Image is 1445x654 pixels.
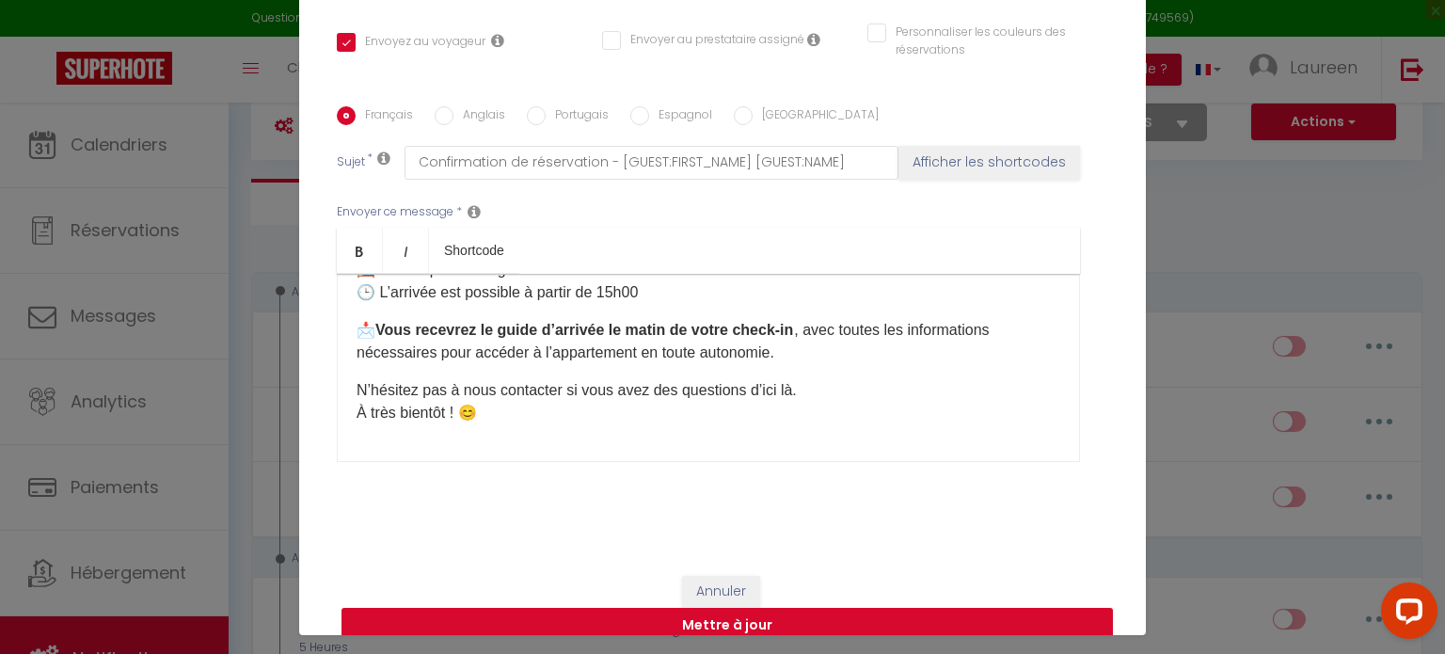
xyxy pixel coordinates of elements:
[753,106,879,127] label: [GEOGRAPHIC_DATA]
[377,151,390,166] i: Subject
[429,228,519,273] a: Shortcode
[337,228,383,273] a: Bold
[357,319,1060,364] p: 📩 ​ , avec toutes les informations nécessaires pour accéder à l’appartement en toute autonomie.
[337,153,365,173] label: Sujet
[491,33,504,48] i: Envoyer au voyageur
[453,106,505,127] label: Anglais
[682,576,760,608] button: Annuler
[375,322,793,338] strong: Vous recevrez le guide d’arrivée le matin de votre check-in
[1366,575,1445,654] iframe: LiveChat chat widget
[337,203,453,221] label: Envoyer ce message
[898,146,1080,180] button: Afficher les shortcodes
[383,228,429,273] a: Italic
[468,204,481,219] i: Message
[357,379,1060,424] p: N’hésitez pas à nous contacter si vous avez des questions d’ici là. À très bientôt ! 😊
[546,106,609,127] label: Portugais
[807,32,820,47] i: Envoyer au prestataire si il est assigné
[341,608,1113,644] button: Mettre à jour
[356,106,413,127] label: Français
[649,106,712,127] label: Espagnol
[357,259,1060,304] p: 🛏️ Les draps et le linge de maison sont fournis 🕒 L’arrivée est possible à partir de 15h00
